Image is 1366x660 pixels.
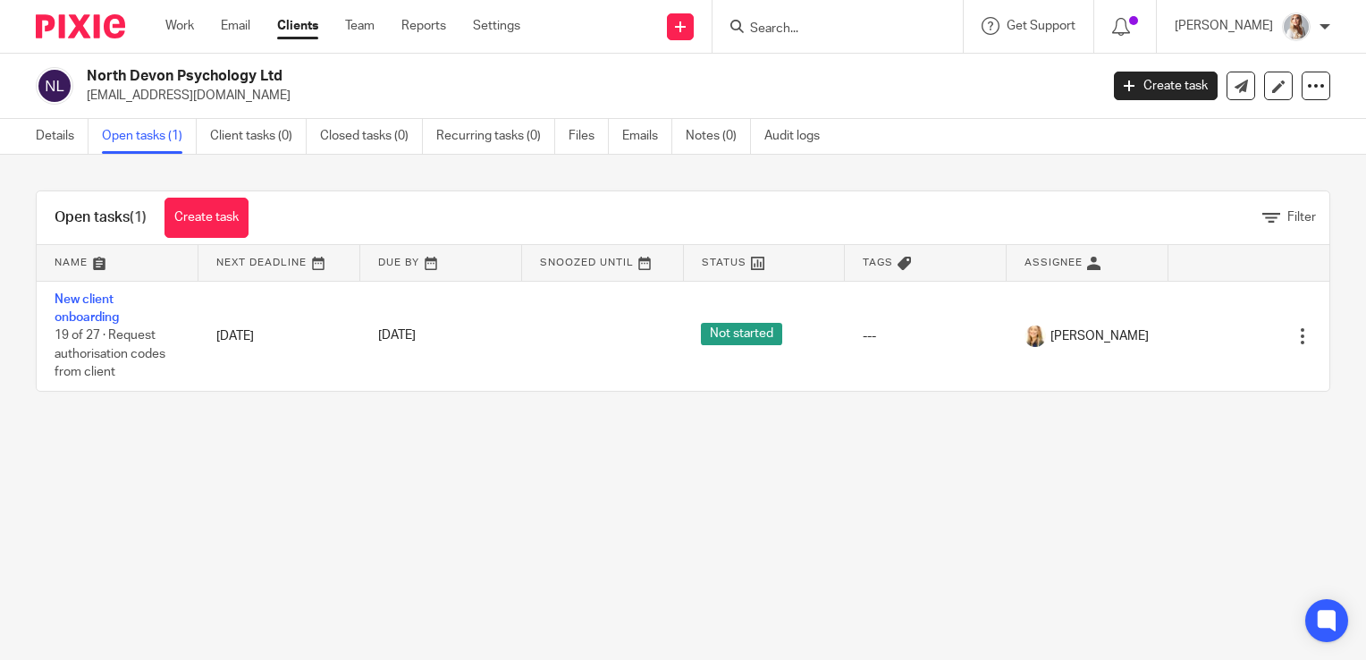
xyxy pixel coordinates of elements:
a: Create task [164,198,249,238]
span: Tags [863,258,893,267]
a: Emails [622,119,672,154]
a: Client tasks (0) [210,119,307,154]
span: [DATE] [378,330,416,343]
img: IMG_9968.jpg [1282,13,1311,41]
span: Get Support [1007,20,1075,32]
a: Open tasks (1) [102,119,197,154]
span: Snoozed Until [540,258,634,267]
h1: Open tasks [55,208,147,227]
span: Status [702,258,746,267]
img: svg%3E [36,67,73,105]
h2: North Devon Psychology Ltd [87,67,887,86]
p: [PERSON_NAME] [1175,17,1273,35]
span: Filter [1287,211,1316,224]
input: Search [748,21,909,38]
a: Files [569,119,609,154]
p: [EMAIL_ADDRESS][DOMAIN_NAME] [87,87,1087,105]
a: Create task [1114,72,1218,100]
a: Settings [473,17,520,35]
a: Email [221,17,250,35]
a: New client onboarding [55,293,119,324]
a: Audit logs [764,119,833,154]
td: [DATE] [198,281,360,391]
a: Reports [401,17,446,35]
span: (1) [130,210,147,224]
a: Recurring tasks (0) [436,119,555,154]
span: [PERSON_NAME] [1050,327,1149,345]
a: Notes (0) [686,119,751,154]
img: Headshot%20White%20Background.jpg [1024,326,1046,347]
a: Team [345,17,375,35]
span: Not started [701,323,782,345]
img: Pixie [36,14,125,38]
div: --- [863,327,989,345]
span: 19 of 27 · Request authorisation codes from client [55,329,165,378]
a: Closed tasks (0) [320,119,423,154]
a: Details [36,119,89,154]
a: Work [165,17,194,35]
a: Clients [277,17,318,35]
